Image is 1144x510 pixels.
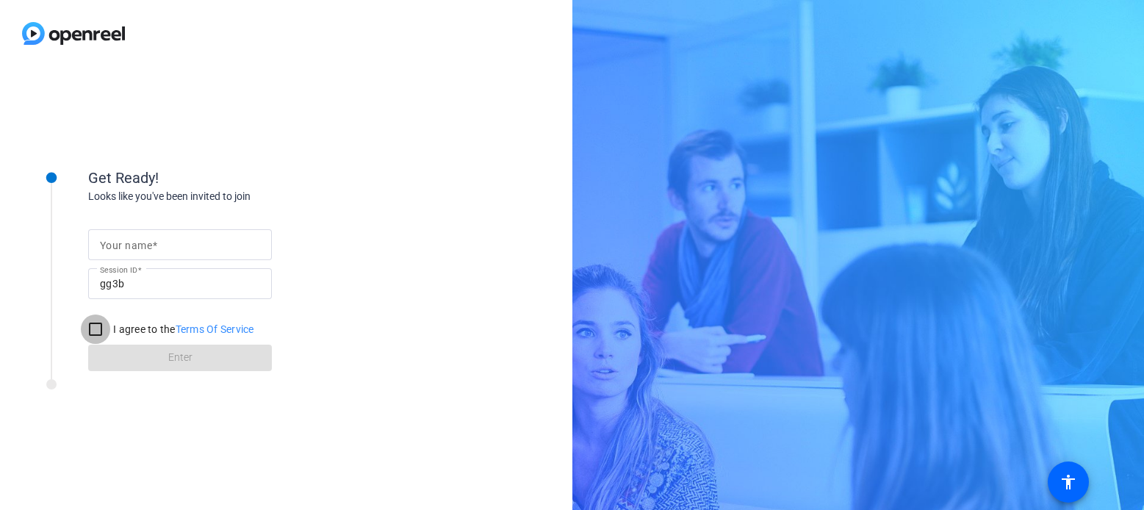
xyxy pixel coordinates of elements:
mat-icon: accessibility [1060,473,1077,491]
mat-label: Your name [100,240,152,251]
mat-label: Session ID [100,265,137,274]
div: Looks like you've been invited to join [88,189,382,204]
div: Get Ready! [88,167,382,189]
a: Terms Of Service [176,323,254,335]
label: I agree to the [110,322,254,337]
